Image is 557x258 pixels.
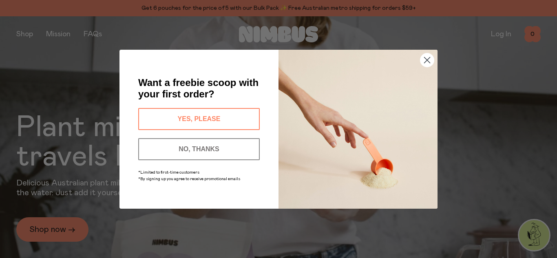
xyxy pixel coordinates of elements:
button: Close dialog [420,53,434,67]
button: NO, THANKS [138,138,260,160]
img: c0d45117-8e62-4a02-9742-374a5db49d45.jpeg [278,50,438,209]
span: *Limited to first-time customers [138,170,199,174]
span: *By signing up you agree to receive promotional emails [138,177,240,181]
button: YES, PLEASE [138,108,260,130]
span: Want a freebie scoop with your first order? [138,77,259,99]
